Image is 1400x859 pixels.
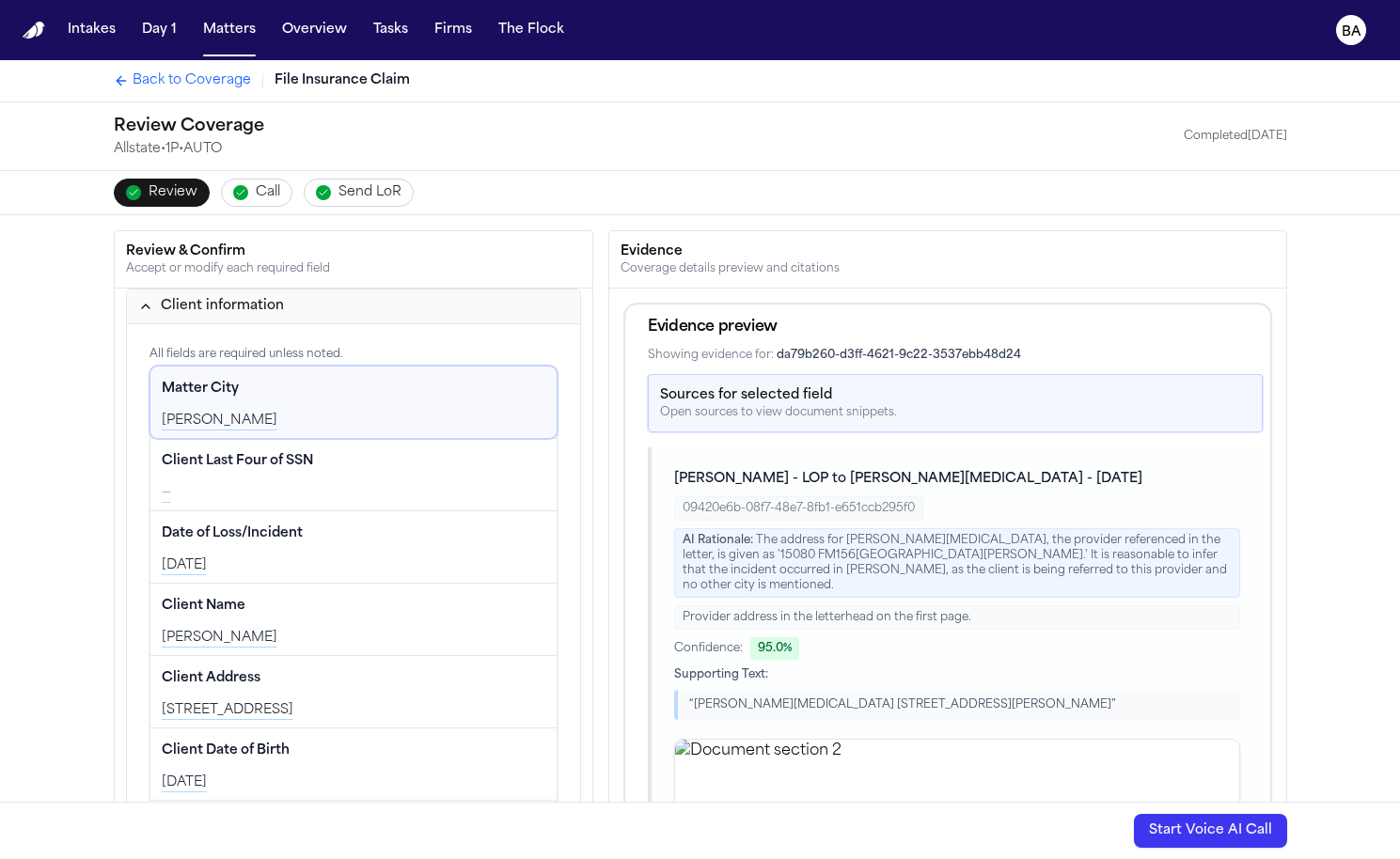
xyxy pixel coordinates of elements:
button: Client information [127,289,581,324]
div: Coverage details preview and citations [621,261,1274,276]
div: Review & Confirm [126,242,582,261]
div: Client Address (required) [150,656,558,727]
img: Finch Logo [23,22,45,39]
span: Back to Coverage [133,71,251,90]
span: Client Name [162,597,245,616]
div: Evidence [621,242,1274,261]
span: Client Date of Birth [162,742,290,760]
div: 09420e6b-08f7-48e7-8fb1-e651ccb295f0 [674,496,923,521]
span: — [162,486,171,500]
span: AI Rationale: [683,535,753,546]
div: [DATE] [162,773,546,792]
span: [PERSON_NAME] - LOP to [PERSON_NAME][MEDICAL_DATA] - [DATE] [674,470,1142,489]
div: Client Date of Birth (required) [150,728,558,800]
span: Client Last Four of SSN [162,452,313,471]
span: Client Address [162,669,260,688]
span: da79b260-d3ff-4621-9c22-3537ebb48d24 [777,350,1021,361]
span: Confidence: [674,641,743,656]
div: 95.0 % [750,637,799,660]
div: Client information [161,297,284,316]
button: Day 1 [134,13,184,47]
h1: Review Coverage [114,114,264,140]
a: Home [23,22,45,39]
span: Call [256,183,280,202]
div: All fields are required unless noted. [149,347,558,362]
text: BA [1342,25,1361,39]
button: Intakes [60,13,123,47]
button: Tasks [366,13,416,47]
div: [PERSON_NAME] [162,629,546,648]
button: Overview [275,13,354,47]
div: Completed [DATE] [1184,129,1287,144]
div: Supporting Text: [674,667,1239,682]
span: Date of Loss/Incident [162,524,303,543]
div: Date of Loss/Incident (required) [150,511,558,583]
div: Matter City (required) [150,367,558,438]
div: Client Name (required) [150,584,558,655]
div: Allstate • 1P • AUTO [114,140,264,159]
a: Back to Coverage [114,71,251,90]
button: Call [221,179,292,207]
button: Firms [427,13,480,47]
div: [DATE] [162,556,546,575]
div: Accept or modify each required field [126,261,582,276]
div: “ [PERSON_NAME][MEDICAL_DATA] [STREET_ADDRESS][PERSON_NAME] ” [674,690,1239,720]
span: Matter City [162,380,239,398]
button: Send LoR [304,179,414,207]
div: Evidence preview [648,316,778,338]
button: Review [114,179,210,207]
div: Showing evidence for: [648,348,1247,363]
span: Review [149,183,197,202]
div: Sources for selected field [660,386,1250,405]
span: Send LoR [338,183,401,202]
button: The Flock [491,13,572,47]
button: Matters [196,13,263,47]
div: Open sources to view document snippets. [660,405,1250,420]
div: The address for [PERSON_NAME][MEDICAL_DATA], the provider referenced in the letter, is given as '... [674,528,1239,598]
div: Provider address in the letterhead on the first page. [674,605,1239,630]
div: [STREET_ADDRESS] [162,701,546,720]
div: Client Last Four of SSN (required) [150,439,558,510]
span: File Insurance Claim [275,71,410,90]
div: [PERSON_NAME] [162,412,546,430]
button: Start Voice AI Call [1134,814,1287,848]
